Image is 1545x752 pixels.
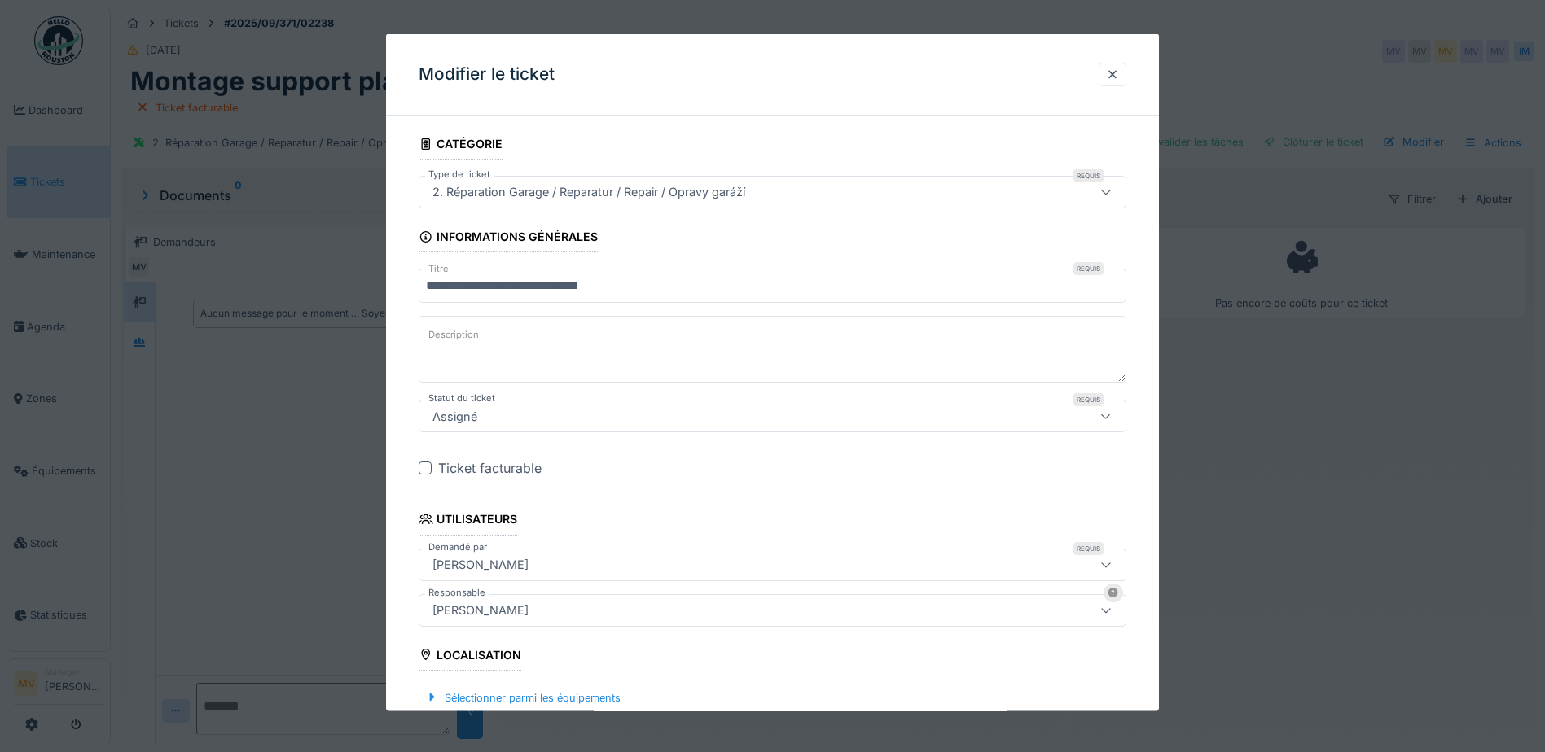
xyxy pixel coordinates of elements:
label: Demandé par [425,540,490,553]
h3: Modifier le ticket [419,64,555,85]
div: Utilisateurs [419,507,517,535]
label: Statut du ticket [425,391,498,405]
label: Description [425,325,482,345]
label: Titre [425,262,452,276]
div: Requis [1073,393,1104,406]
div: Localisation [419,642,521,670]
div: Requis [1073,262,1104,275]
div: Assigné [426,407,484,425]
div: Catégorie [419,132,503,160]
div: Ticket facturable [438,458,542,478]
div: Sélectionner parmi les équipements [419,686,627,708]
div: [PERSON_NAME] [426,601,535,619]
label: Type de ticket [425,168,494,181]
div: 2. Réparation Garage / Reparatur / Repair / Opravy garáží [426,183,752,201]
label: Responsable [425,585,489,599]
div: Informations générales [419,225,598,252]
div: Requis [1073,169,1104,182]
div: [PERSON_NAME] [426,555,535,573]
div: Requis [1073,541,1104,554]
